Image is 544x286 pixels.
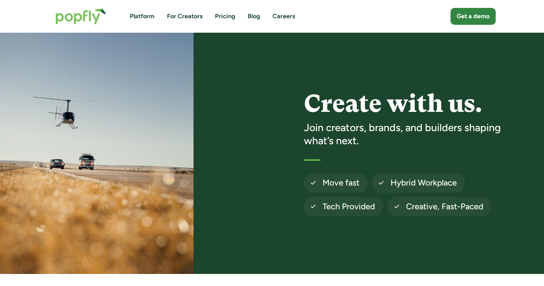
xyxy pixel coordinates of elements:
h4: Creative, Fast-Paced [406,201,483,212]
h3: Join creators, brands, and builders shaping what’s next. [304,121,512,147]
a: Get a demo [451,8,496,25]
h4: Tech Provided [323,201,375,212]
a: home [49,1,113,31]
a: Careers [273,12,295,21]
h4: Hybrid Workplace [390,177,457,188]
h1: Create with us. [304,91,512,117]
a: Pricing [215,12,235,21]
div: Get a demo [457,12,489,21]
a: For Creators [167,12,202,21]
h4: Move fast [323,177,359,188]
a: Blog [248,12,260,21]
a: Platform [130,12,155,21]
